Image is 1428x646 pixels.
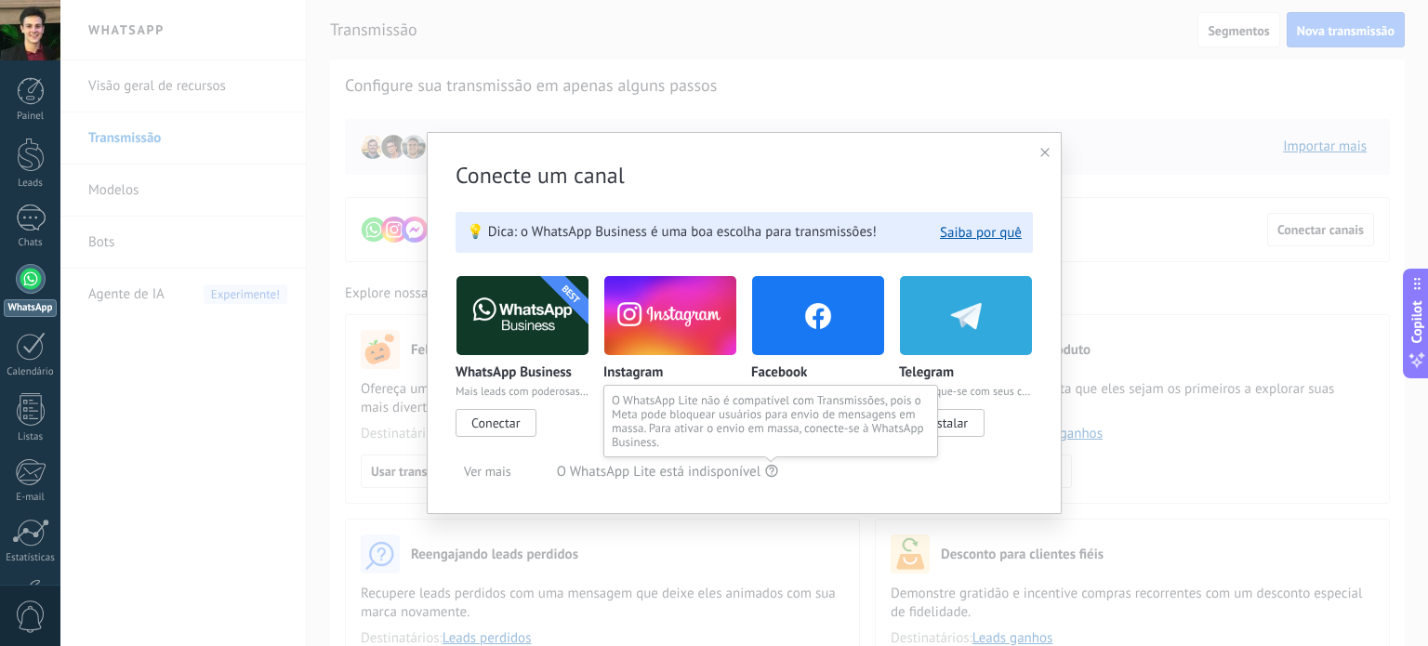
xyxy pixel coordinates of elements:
[940,224,1022,242] button: Saiba por quê
[456,457,520,485] button: Ver mais
[4,552,58,564] div: Estatísticas
[1408,300,1426,343] span: Copilot
[4,366,58,378] div: Calendário
[603,385,938,457] div: O WhatsApp Lite não é compatível com Transmissões, pois o Meta pode bloquear usuários para envio ...
[751,365,807,381] p: Facebook
[4,299,57,317] div: WhatsApp
[752,270,884,361] img: facebook.png
[603,275,751,457] div: Instagram
[4,178,58,190] div: Leads
[515,239,627,350] div: BEST
[899,275,1033,457] div: Telegram
[751,275,899,457] div: Facebook
[557,463,760,481] span: O WhatsApp Lite está indisponível
[456,275,603,457] div: WhatsApp Business
[603,365,663,381] p: Instagram
[900,270,1032,361] img: telegram.png
[4,111,58,123] div: Painel
[467,223,877,242] span: 💡 Dica: o WhatsApp Business é uma boa escolha para transmissões!
[471,415,520,431] span: Conectar
[456,365,572,381] p: WhatsApp Business
[604,270,736,361] img: instagram.png
[456,270,588,361] img: logo_main.png
[464,465,511,478] span: Ver mais
[4,431,58,443] div: Listas
[899,365,954,381] p: Telegram
[4,237,58,249] div: Chats
[456,161,1033,190] h3: Conecte um canal
[4,492,58,504] div: E-mail
[456,386,589,399] p: Mais leads com poderosas ferramentas do Whatsapp
[899,386,1033,399] p: Comunique-se com seus clientes diretamente da Kommo.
